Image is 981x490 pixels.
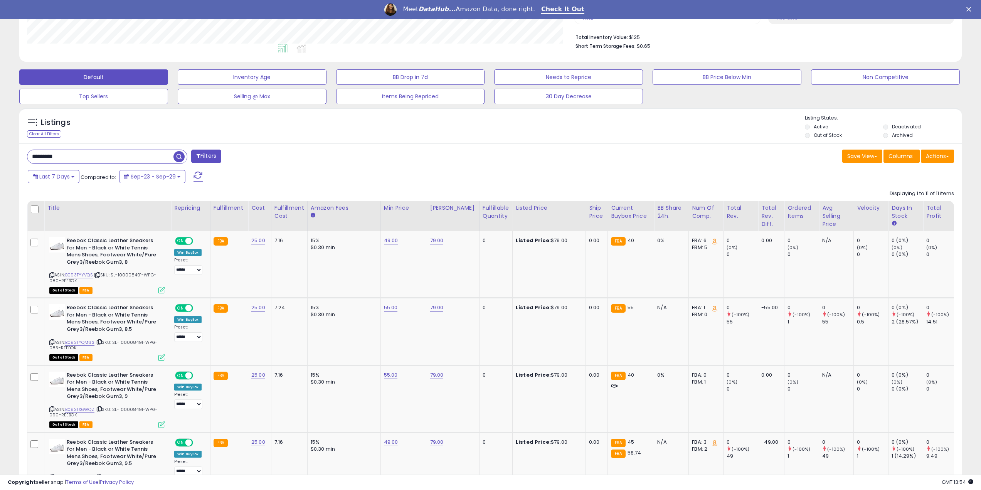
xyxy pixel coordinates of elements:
a: B093TYYVQS [65,272,93,278]
small: (0%) [787,379,798,385]
div: [PERSON_NAME] [430,204,476,212]
div: $79.00 [516,372,580,379]
small: (0%) [857,379,868,385]
button: Save View [842,150,882,163]
div: 0 [727,372,758,379]
div: $0.30 min [311,311,375,318]
div: 0 [727,304,758,311]
div: 0 [857,386,888,392]
div: Total Rev. Diff. [761,204,781,228]
small: (-100%) [793,312,810,318]
div: Velocity [857,204,885,212]
div: 49 [727,453,758,460]
small: FBA [611,304,625,313]
div: 55 [822,318,853,325]
small: (-100%) [732,312,749,318]
div: 0 (0%) [892,237,923,244]
button: 30 Day Decrease [494,89,643,104]
small: (0%) [727,379,737,385]
span: | SKU: SL-100008491-WPG-085-REEBOK [49,339,158,351]
div: FBM: 1 [692,379,717,386]
button: BB Price Below Min [653,69,801,85]
div: Preset: [174,392,204,409]
b: Total Inventory Value: [575,34,628,40]
p: Listing States: [805,115,962,122]
img: 316M33rNJIL._SL40_.jpg [49,372,65,387]
div: 0 [787,237,819,244]
div: 0 (0%) [892,304,923,311]
span: 40 [628,237,634,244]
div: seller snap | | [8,479,134,486]
div: Cost [251,204,268,212]
i: DataHub... [418,5,456,13]
a: 49.00 [384,438,398,446]
b: Listed Price: [516,237,551,244]
div: 1 [787,453,819,460]
small: (-100%) [931,446,949,452]
div: 0% [657,372,683,379]
div: 0 (0%) [892,372,923,379]
div: N/A [657,439,683,446]
div: 7.16 [274,237,301,244]
small: (-100%) [897,312,914,318]
span: FBA [79,421,93,428]
button: Top Sellers [19,89,168,104]
div: 0 [822,439,853,446]
small: FBA [214,439,228,447]
div: Min Price [384,204,424,212]
div: ASIN: [49,304,165,360]
div: Num of Comp. [692,204,720,220]
span: All listings that are currently out of stock and unavailable for purchase on Amazon [49,354,78,361]
img: 316M33rNJIL._SL40_.jpg [49,304,65,320]
img: 316M33rNJIL._SL40_.jpg [49,237,65,253]
div: 0 (0%) [892,251,923,258]
a: 55.00 [384,371,398,379]
a: Privacy Policy [100,478,134,486]
small: (-100%) [897,446,914,452]
div: 0 [857,237,888,244]
div: 49 [822,453,853,460]
div: 15% [311,304,375,311]
div: $79.00 [516,439,580,446]
div: Days In Stock [892,204,920,220]
a: 55.00 [384,304,398,312]
b: Reebok Classic Leather Sneakers for Men - Black or White Tennis Mens Shoes, Footwear White/Pure G... [67,439,160,469]
div: ASIN: [49,372,165,427]
div: 0.00 [589,439,602,446]
div: Ship Price [589,204,604,220]
span: OFF [192,372,204,379]
button: Default [19,69,168,85]
small: Amazon Fees. [311,212,315,219]
div: FBA: 1 [692,304,717,311]
div: Amazon Fees [311,204,377,212]
div: Total Rev. [727,204,755,220]
button: Selling @ Max [178,89,326,104]
span: ON [176,238,185,244]
a: 49.00 [384,237,398,244]
button: BB Drop in 7d [336,69,485,85]
div: Preset: [174,325,204,342]
div: Fulfillment Cost [274,204,304,220]
button: Last 7 Days [28,170,79,183]
div: 7.24 [274,304,301,311]
span: 40 [628,371,634,379]
div: Fulfillment [214,204,245,212]
a: B093TX6WQZ [65,406,94,413]
small: (0%) [727,244,737,251]
div: Fulfillable Quantity [483,204,509,220]
a: 79.00 [430,304,444,312]
div: 0 (0%) [892,439,923,446]
a: 25.00 [251,371,265,379]
small: (-100%) [827,446,845,452]
small: (0%) [892,244,902,251]
small: FBA [214,304,228,313]
div: 1 [787,318,819,325]
span: Sep-23 - Sep-29 [131,173,176,180]
div: Win BuyBox [174,316,202,323]
div: FBM: 0 [692,311,717,318]
div: Ordered Items [787,204,816,220]
h5: Listings [41,117,71,128]
b: Reebok Classic Leather Sneakers for Men - Black or White Tennis Mens Shoes, Footwear White/Pure G... [67,372,160,402]
button: Filters [191,150,221,163]
div: Clear All Filters [27,130,61,138]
